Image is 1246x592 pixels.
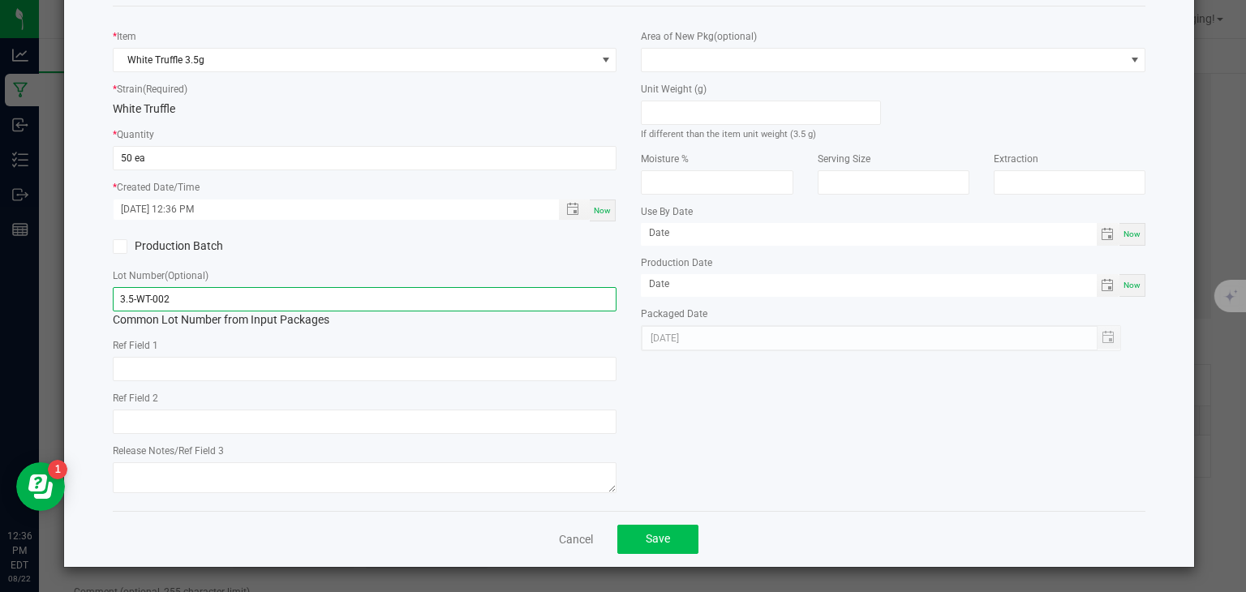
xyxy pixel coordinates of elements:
[559,199,591,220] span: Toggle popup
[113,287,617,328] div: Common Lot Number from Input Packages
[559,531,593,547] a: Cancel
[617,525,698,554] button: Save
[1124,230,1141,238] span: Now
[641,255,712,270] label: Production Date
[117,82,187,97] label: Strain
[113,102,175,115] span: White Truffle
[165,270,208,281] span: (Optional)
[117,127,154,142] label: Quantity
[641,274,1096,294] input: Date
[641,152,689,166] label: Moisture %
[641,307,707,321] label: Packaged Date
[114,49,596,71] span: White Truffle 3.5g
[641,223,1096,243] input: Date
[714,31,757,42] span: (optional)
[594,206,611,215] span: Now
[646,532,670,545] span: Save
[113,444,224,458] label: Release Notes/Ref Field 3
[641,29,757,44] label: Area of New Pkg
[117,29,136,44] label: Item
[641,129,816,139] small: If different than the item unit weight (3.5 g)
[1097,274,1120,297] span: Toggle calendar
[113,238,353,255] label: Production Batch
[1097,223,1120,246] span: Toggle calendar
[16,462,65,511] iframe: Resource center
[641,82,707,97] label: Unit Weight (g)
[114,199,542,220] input: Created Datetime
[48,460,67,479] iframe: Resource center unread badge
[994,152,1038,166] label: Extraction
[818,152,870,166] label: Serving Size
[113,268,208,283] label: Lot Number
[1124,281,1141,290] span: Now
[113,391,158,405] label: Ref Field 2
[117,180,200,195] label: Created Date/Time
[113,338,158,353] label: Ref Field 1
[143,84,187,95] span: (Required)
[641,204,693,219] label: Use By Date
